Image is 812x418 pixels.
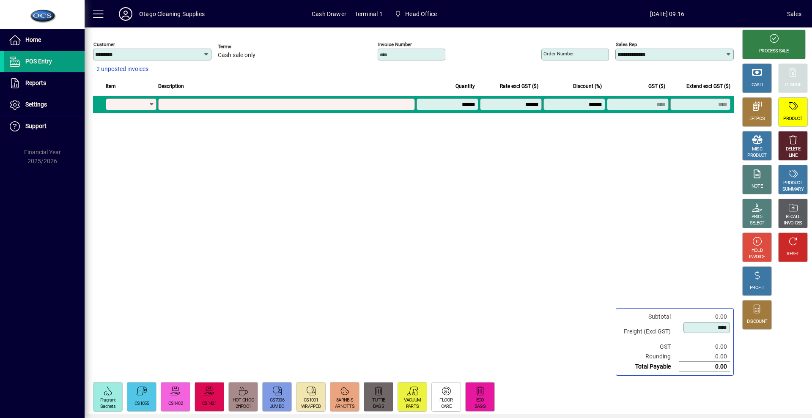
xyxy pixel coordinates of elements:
[355,7,383,21] span: Terminal 1
[750,220,765,227] div: SELECT
[158,82,184,91] span: Description
[373,404,384,410] div: BAGS
[406,404,419,410] div: PARTS
[301,404,321,410] div: WRAPPED
[784,220,802,227] div: INVOICES
[236,404,251,410] div: 2HPDC1
[270,397,284,404] div: CS7006
[25,58,52,65] span: POS Entry
[100,404,115,410] div: Sachets
[100,397,115,404] div: Fragrant
[405,7,437,21] span: Head Office
[404,397,421,404] div: VACUUM
[93,41,115,47] mat-label: Customer
[749,254,765,260] div: INVOICE
[96,65,148,74] span: 2 unposted invoices
[620,362,679,372] td: Total Payable
[750,285,764,291] div: PROFIT
[4,94,85,115] a: Settings
[752,248,763,254] div: HOLD
[787,251,799,257] div: RESET
[785,82,801,88] div: CHARGE
[93,62,152,77] button: 2 unposted invoices
[789,153,797,159] div: LINE
[620,312,679,322] td: Subtotal
[543,51,574,57] mat-label: Order number
[620,322,679,342] td: Freight (Excl GST)
[202,401,217,407] div: CS1421
[782,186,804,193] div: SUMMARY
[648,82,665,91] span: GST ($)
[4,73,85,94] a: Reports
[168,401,183,407] div: CS1402
[139,7,205,21] div: Otago Cleaning Supplies
[134,401,149,407] div: CS1055
[441,404,451,410] div: CARE
[4,116,85,137] a: Support
[787,7,801,21] div: Sales
[573,82,602,91] span: Discount (%)
[783,180,802,186] div: PRODUCT
[547,7,787,21] span: [DATE] 09:16
[475,404,486,410] div: BAGS
[679,362,730,372] td: 0.00
[616,41,637,47] mat-label: Sales rep
[336,397,353,404] div: 8ARNBIS
[747,153,766,159] div: PRODUCT
[112,6,139,22] button: Profile
[106,82,116,91] span: Item
[679,312,730,322] td: 0.00
[391,6,440,22] span: Head Office
[378,41,412,47] mat-label: Invoice number
[25,36,41,43] span: Home
[218,52,255,59] span: Cash sale only
[25,101,47,108] span: Settings
[476,397,484,404] div: ECO
[686,82,730,91] span: Extend excl GST ($)
[620,342,679,352] td: GST
[786,146,800,153] div: DELETE
[783,116,802,122] div: PRODUCT
[747,319,767,325] div: DISCOUNT
[500,82,538,91] span: Rate excl GST ($)
[749,116,765,122] div: EFTPOS
[786,214,801,220] div: RECALL
[752,183,763,190] div: NOTE
[233,397,254,404] div: HOT CHOC
[752,146,762,153] div: MISC
[759,48,789,55] div: PROCESS SALE
[455,82,475,91] span: Quantity
[752,214,763,220] div: PRICE
[4,30,85,51] a: Home
[312,7,346,21] span: Cash Drawer
[372,397,385,404] div: TUFFIE
[218,44,269,49] span: Terms
[679,352,730,362] td: 0.00
[752,82,763,88] div: CASH
[620,352,679,362] td: Rounding
[270,404,285,410] div: JUMBO
[25,123,47,129] span: Support
[679,342,730,352] td: 0.00
[25,79,46,86] span: Reports
[335,404,354,410] div: ARNOTTS
[304,397,318,404] div: CS1001
[439,397,453,404] div: FLOOR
